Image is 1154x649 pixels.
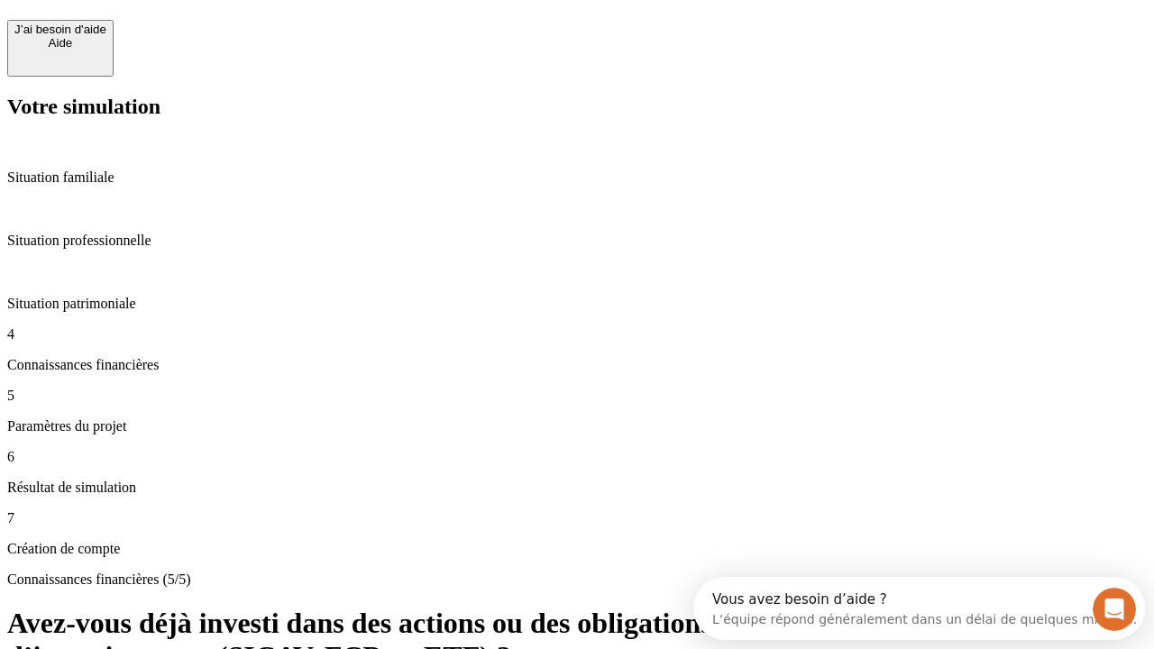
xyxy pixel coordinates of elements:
button: J’ai besoin d'aideAide [7,20,114,77]
p: Situation professionnelle [7,233,1147,249]
div: Vous avez besoin d’aide ? [19,15,444,30]
p: Connaissances financières [7,357,1147,373]
h2: Votre simulation [7,95,1147,119]
p: 6 [7,449,1147,465]
p: Situation patrimoniale [7,296,1147,312]
p: 4 [7,326,1147,343]
p: 7 [7,510,1147,526]
p: Connaissances financières (5/5) [7,571,1147,588]
p: Création de compte [7,541,1147,557]
div: J’ai besoin d'aide [14,23,106,36]
div: L’équipe répond généralement dans un délai de quelques minutes. [19,30,444,49]
p: Résultat de simulation [7,480,1147,496]
p: 5 [7,388,1147,404]
div: Aide [14,36,106,50]
div: Ouvrir le Messenger Intercom [7,7,497,57]
p: Paramètres du projet [7,418,1147,434]
iframe: Intercom live chat discovery launcher [693,577,1145,640]
iframe: Intercom live chat [1093,588,1136,631]
p: Situation familiale [7,169,1147,186]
